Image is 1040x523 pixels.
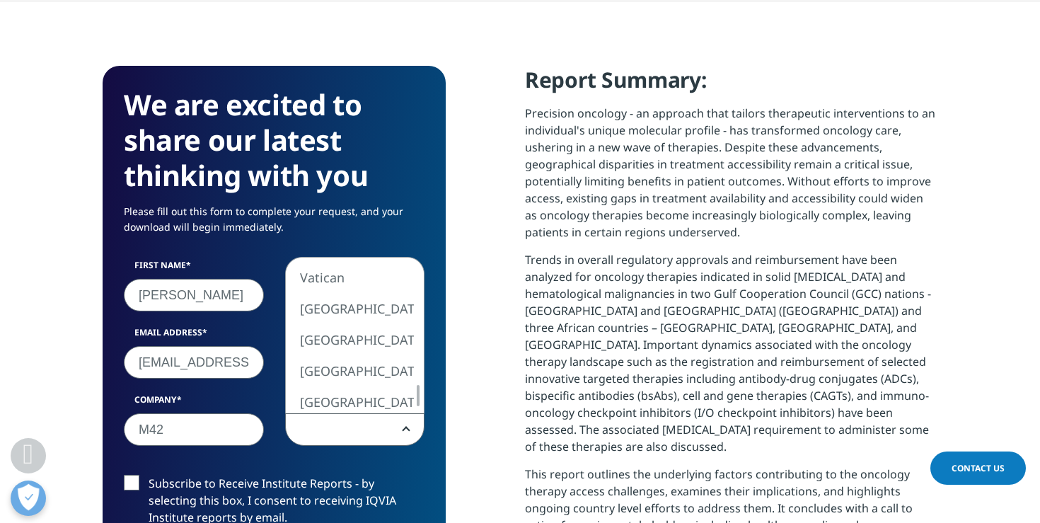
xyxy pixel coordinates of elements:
label: Company [124,393,264,413]
p: Trends in overall regulatory approvals and reimbursement have been analyzed for oncology therapie... [525,251,937,466]
p: Please fill out this form to complete your request, and your download will begin immediately. [124,204,424,246]
li: [GEOGRAPHIC_DATA] [286,324,415,355]
button: Open Preferences [11,481,46,516]
li: [GEOGRAPHIC_DATA] [286,293,415,324]
li: Vatican [286,262,415,293]
label: First Name [124,259,264,279]
a: Contact Us [930,452,1026,485]
h3: We are excited to share our latest thinking with you [124,87,424,193]
li: [GEOGRAPHIC_DATA] [286,355,415,386]
span: Contact Us [952,462,1005,474]
li: [GEOGRAPHIC_DATA] [286,386,415,418]
h4: Report Summary: [525,66,937,105]
label: Email Address [124,326,264,346]
p: Precision oncology - an approach that tailors therapeutic interventions to an individual's unique... [525,105,937,251]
